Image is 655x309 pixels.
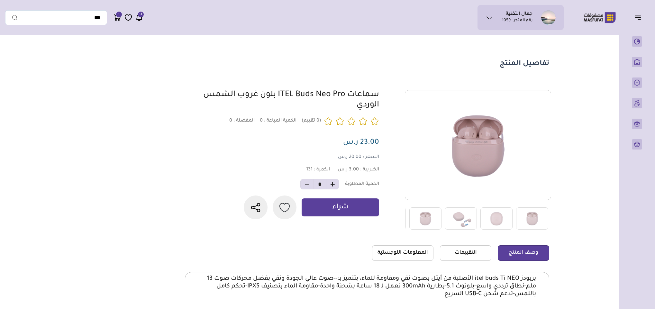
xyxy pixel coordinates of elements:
[233,118,255,123] span: المفضلة :
[409,207,441,230] img: Product thumb
[260,118,263,123] span: 0
[498,245,549,261] a: وصف المنتج
[332,203,348,212] p: شراء
[440,245,491,261] a: التقييمات
[306,167,313,172] span: 131
[405,72,551,218] img: Product image
[264,118,296,123] span: الكمية المباعة :
[618,272,647,301] iframe: Webchat Widget
[203,91,379,110] a: سماعات ITEL Buds Neo Pro بلون غروب الشمس الوردي
[343,139,379,147] span: 23.00 ر.س
[302,118,321,124] p: (0 تقييم)
[516,207,548,230] img: Product thumb
[360,167,379,172] span: الضريبة :
[338,155,361,160] span: 20.00 ر.س
[302,198,379,216] button: شراء
[541,10,556,25] img: جمال التقنية
[118,12,120,17] span: 1
[372,245,433,261] a: المعلومات اللوجستية
[314,167,330,172] span: الكمية :
[500,59,549,69] h1: تفاصيل المنتج
[135,14,143,22] a: 14
[506,11,532,18] h1: جمال التقنية
[579,11,620,24] img: Logo
[229,118,232,123] span: 0
[114,14,121,22] a: 1
[363,155,379,160] span: السعر :
[445,207,477,230] img: Product thumb
[345,181,379,187] p: الكمية المطلوبة
[502,18,532,24] p: رقم المتجر : 1059
[198,275,536,298] p: يربودز itel buds Ti NEO الأصلية من أيتل بصوت نقي ومقاومة للماء، بتتميز بـ:--صوت عالي الجودة ونقي ...
[480,207,513,230] img: Product thumb
[139,12,142,17] span: 14
[338,167,359,172] span: 3.00 ر.س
